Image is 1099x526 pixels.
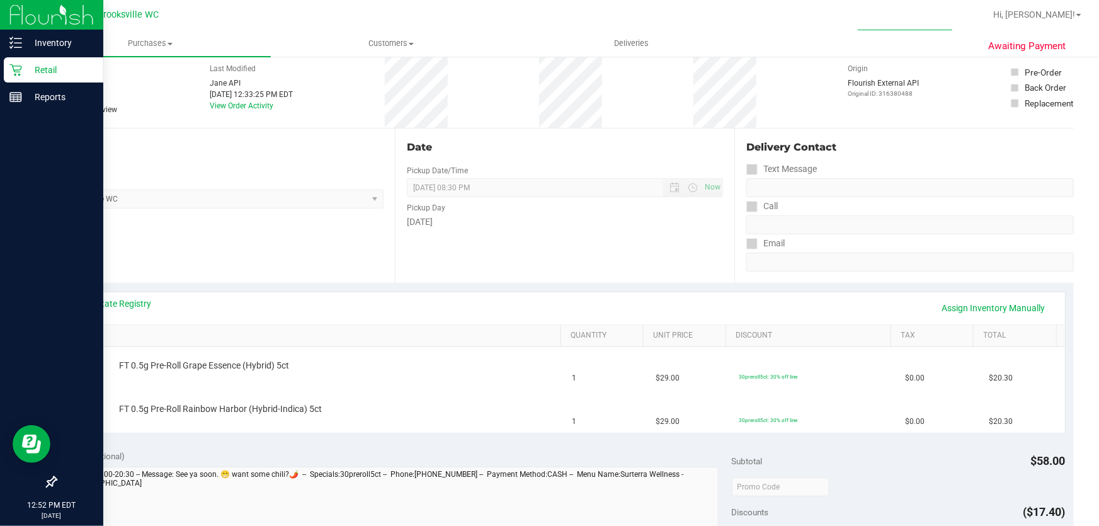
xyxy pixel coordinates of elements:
[271,38,511,49] span: Customers
[407,140,723,155] div: Date
[746,160,817,178] label: Text Message
[572,372,577,384] span: 1
[906,372,925,384] span: $0.00
[597,38,666,49] span: Deliveries
[74,331,555,341] a: SKU
[9,37,22,49] inline-svg: Inventory
[848,63,868,74] label: Origin
[572,416,577,428] span: 1
[1025,66,1062,79] div: Pre-Order
[901,331,969,341] a: Tax
[739,417,797,423] span: 30preroll5ct: 30% off line
[746,197,778,215] label: Call
[30,38,271,49] span: Purchases
[906,416,925,428] span: $0.00
[30,30,271,57] a: Purchases
[993,9,1075,20] span: Hi, [PERSON_NAME]!
[6,500,98,511] p: 12:52 PM EDT
[22,62,98,77] p: Retail
[571,331,639,341] a: Quantity
[119,360,289,372] span: FT 0.5g Pre-Roll Grape Essence (Hybrid) 5ct
[9,91,22,103] inline-svg: Reports
[732,501,769,523] span: Discounts
[746,215,1074,234] input: Format: (999) 999-9999
[732,456,763,466] span: Subtotal
[13,425,50,463] iframe: Resource center
[746,234,785,253] label: Email
[984,331,1052,341] a: Total
[271,30,511,57] a: Customers
[989,416,1013,428] span: $20.30
[210,77,293,89] div: Jane API
[210,63,256,74] label: Last Modified
[22,89,98,105] p: Reports
[210,89,293,100] div: [DATE] 12:33:25 PM EDT
[55,140,384,155] div: Location
[407,215,723,229] div: [DATE]
[1031,454,1066,467] span: $58.00
[656,372,680,384] span: $29.00
[119,403,322,415] span: FT 0.5g Pre-Roll Rainbow Harbor (Hybrid-Indica) 5ct
[736,331,886,341] a: Discount
[653,331,721,341] a: Unit Price
[848,77,920,98] div: Flourish External API
[656,416,680,428] span: $29.00
[989,39,1066,54] span: Awaiting Payment
[746,178,1074,197] input: Format: (999) 999-9999
[848,89,920,98] p: Original ID: 316380488
[511,30,752,57] a: Deliveries
[407,202,445,214] label: Pickup Day
[6,511,98,520] p: [DATE]
[407,165,468,176] label: Pickup Date/Time
[1023,505,1066,518] span: ($17.40)
[746,140,1074,155] div: Delivery Contact
[1025,97,1073,110] div: Replacement
[989,372,1013,384] span: $20.30
[739,374,797,380] span: 30preroll5ct: 30% off line
[98,9,159,20] span: Brooksville WC
[22,35,98,50] p: Inventory
[934,297,1054,319] a: Assign Inventory Manually
[76,297,152,310] a: View State Registry
[210,101,273,110] a: View Order Activity
[1025,81,1066,94] div: Back Order
[9,64,22,76] inline-svg: Retail
[732,477,829,496] input: Promo Code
